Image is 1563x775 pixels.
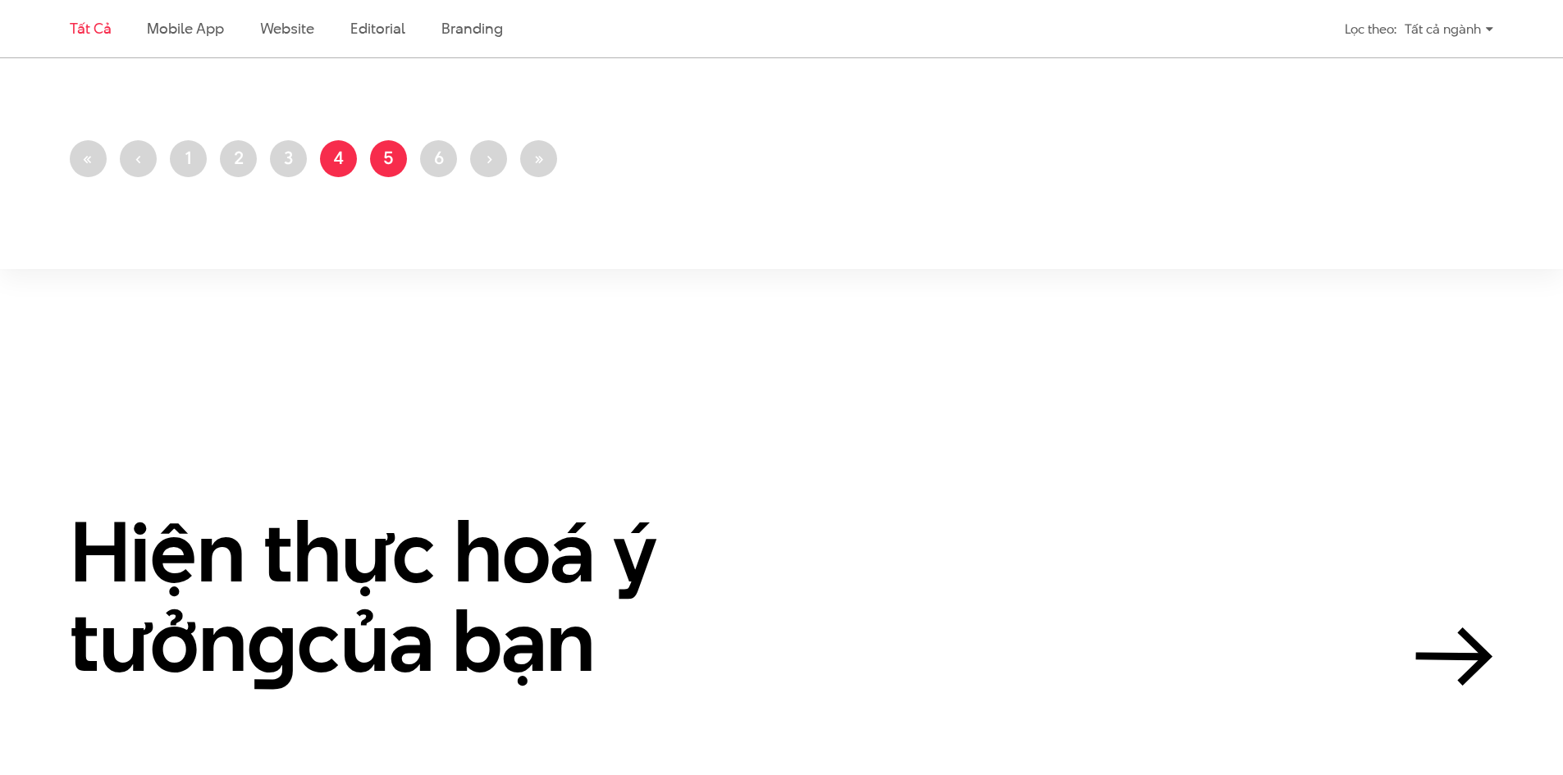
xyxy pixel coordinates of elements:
[350,18,405,39] a: Editorial
[270,140,307,177] a: 3
[260,18,314,39] a: Website
[247,582,297,700] en: g
[135,145,142,170] span: ‹
[486,145,492,170] span: ›
[320,140,357,177] a: 4
[1405,15,1493,43] div: Tất cả ngành
[1345,15,1396,43] div: Lọc theo:
[420,140,457,177] a: 6
[83,145,94,170] span: «
[70,507,1493,686] a: Hiện thực hoá ý tưởngcủa bạn
[441,18,502,39] a: Branding
[220,140,257,177] a: 2
[70,507,808,686] h2: Hiện thực hoá ý tưởn của bạn
[70,18,111,39] a: Tất cả
[170,140,207,177] a: 1
[533,145,544,170] span: »
[147,18,223,39] a: Mobile app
